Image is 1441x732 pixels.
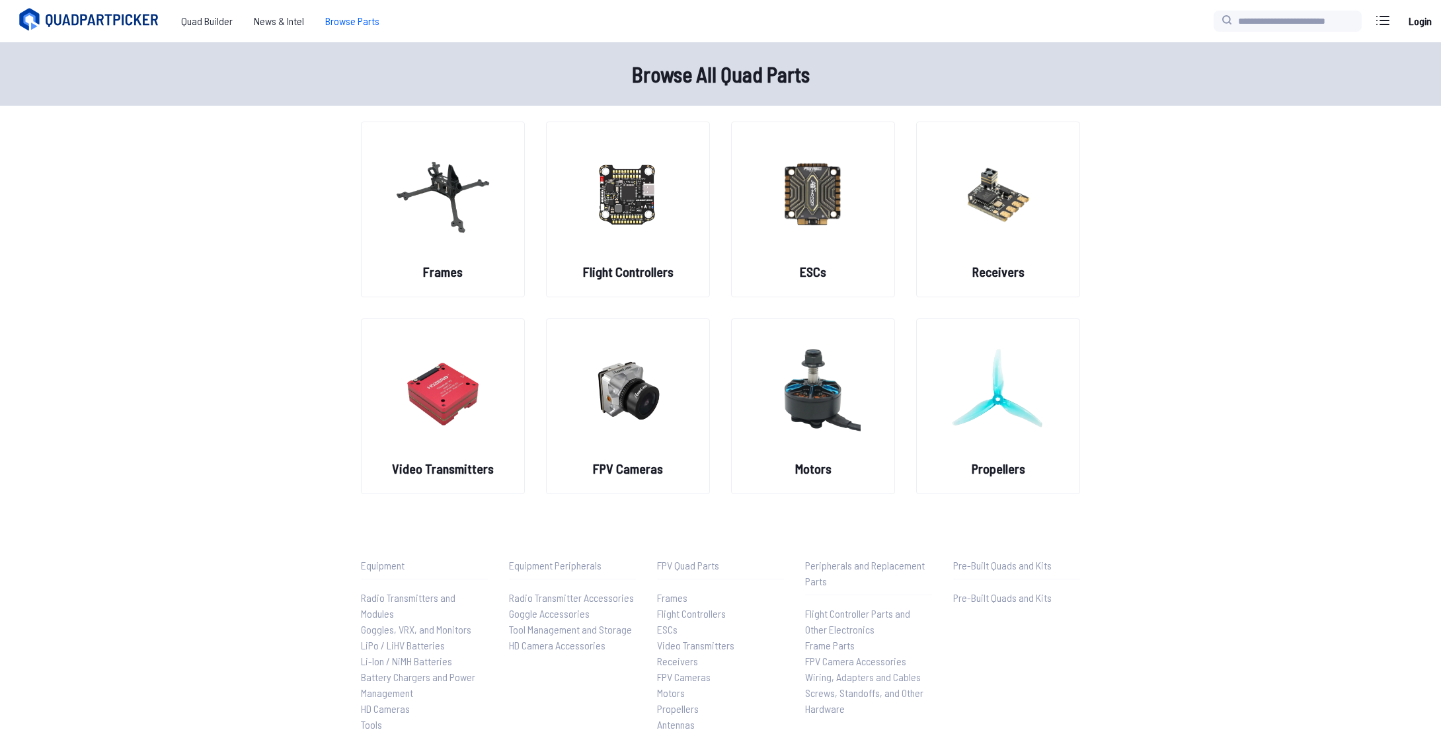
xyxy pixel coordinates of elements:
a: Goggles, VRX, and Monitors [361,622,488,638]
span: Frames [657,591,687,604]
a: Video Transmitters [657,638,784,653]
a: Tool Management and Storage [509,622,636,638]
span: FPV Cameras [657,671,711,683]
h2: Motors [795,459,832,478]
span: ESCs [657,623,678,636]
h2: Video Transmitters [392,459,494,478]
img: image of category [951,135,1046,252]
a: image of categoryMotors [731,318,895,494]
h2: ESCs [800,262,826,281]
h2: Receivers [972,262,1025,281]
img: image of category [580,135,676,252]
a: LiPo / LiHV Batteries [361,638,488,653]
span: Receivers [657,655,698,667]
a: image of categoryFrames [361,122,525,297]
a: Frame Parts [805,638,932,653]
a: image of categoryPropellers [916,318,1080,494]
h2: Flight Controllers [583,262,674,281]
span: Propellers [657,702,699,715]
span: HD Camera Accessories [509,639,605,651]
p: FPV Quad Parts [657,558,784,573]
span: Flight Controllers [657,607,726,620]
a: Pre-Built Quads and Kits [953,590,1080,606]
p: Equipment [361,558,488,573]
a: FPV Camera Accessories [805,653,932,669]
a: Goggle Accessories [509,606,636,622]
img: image of category [765,332,861,449]
a: Login [1404,8,1436,34]
a: Screws, Standoffs, and Other Hardware [805,685,932,717]
span: Antennas [657,718,695,731]
span: Wiring, Adapters and Cables [805,671,921,683]
a: image of categoryFlight Controllers [546,122,710,297]
span: Goggles, VRX, and Monitors [361,623,471,636]
span: Radio Transmitter Accessories [509,591,634,604]
span: LiPo / LiHV Batteries [361,639,445,651]
a: Radio Transmitter Accessories [509,590,636,606]
a: Browse Parts [315,8,390,34]
span: Goggle Accessories [509,607,590,620]
a: Receivers [657,653,784,669]
span: Flight Controller Parts and Other Electronics [805,607,910,636]
span: Tool Management and Storage [509,623,632,636]
img: image of category [951,332,1046,449]
span: Li-Ion / NiMH Batteries [361,655,452,667]
span: HD Cameras [361,702,410,715]
a: Propellers [657,701,784,717]
span: FPV Camera Accessories [805,655,906,667]
a: HD Cameras [361,701,488,717]
span: Motors [657,686,685,699]
span: Screws, Standoffs, and Other Hardware [805,686,923,715]
span: Battery Chargers and Power Management [361,671,475,699]
a: Motors [657,685,784,701]
a: News & Intel [243,8,315,34]
img: image of category [765,135,861,252]
a: image of categoryReceivers [916,122,1080,297]
p: Peripherals and Replacement Parts [805,558,932,589]
a: Radio Transmitters and Modules [361,590,488,622]
a: Flight Controller Parts and Other Electronics [805,606,932,638]
span: Frame Parts [805,639,855,651]
span: Tools [361,718,382,731]
img: image of category [580,332,676,449]
a: image of categoryVideo Transmitters [361,318,525,494]
p: Equipment Peripherals [509,558,636,573]
a: image of categoryFPV Cameras [546,318,710,494]
a: Flight Controllers [657,606,784,622]
a: image of categoryESCs [731,122,895,297]
a: FPV Cameras [657,669,784,685]
h2: FPV Cameras [593,459,663,478]
a: Frames [657,590,784,606]
a: HD Camera Accessories [509,638,636,653]
img: image of category [395,332,490,449]
span: Pre-Built Quads and Kits [953,591,1052,604]
img: image of category [395,135,490,252]
a: Wiring, Adapters and Cables [805,669,932,685]
h2: Frames [423,262,463,281]
h2: Propellers [972,459,1025,478]
a: ESCs [657,622,784,638]
a: Battery Chargers and Power Management [361,669,488,701]
p: Pre-Built Quads and Kits [953,558,1080,573]
a: Li-Ion / NiMH Batteries [361,653,488,669]
span: Video Transmitters [657,639,734,651]
a: Quad Builder [171,8,243,34]
span: Radio Transmitters and Modules [361,591,455,620]
h1: Browse All Quad Parts [297,58,1144,90]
